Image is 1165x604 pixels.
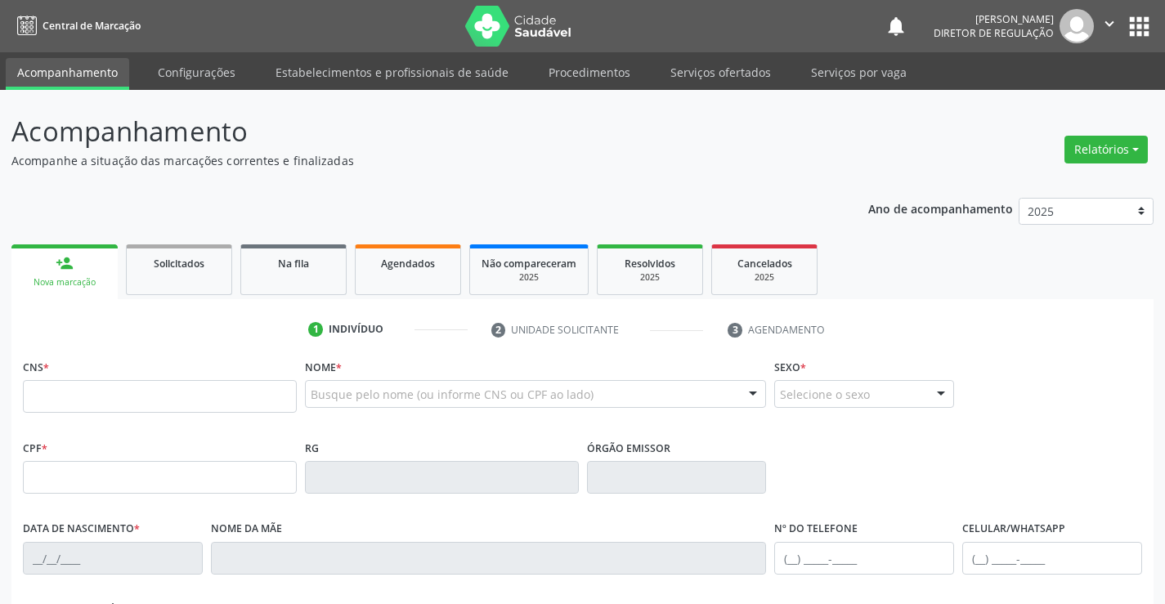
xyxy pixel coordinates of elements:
[11,12,141,39] a: Central de Marcação
[934,12,1054,26] div: [PERSON_NAME]
[305,436,319,461] label: RG
[305,355,342,380] label: Nome
[311,386,594,403] span: Busque pelo nome (ou informe CNS ou CPF ao lado)
[154,257,204,271] span: Solicitados
[146,58,247,87] a: Configurações
[625,257,675,271] span: Resolvidos
[1064,136,1148,163] button: Relatórios
[329,322,383,337] div: Indivíduo
[659,58,782,87] a: Serviços ofertados
[482,257,576,271] span: Não compareceram
[56,254,74,272] div: person_add
[537,58,642,87] a: Procedimentos
[1125,12,1154,41] button: apps
[11,152,811,169] p: Acompanhe a situação das marcações correntes e finalizadas
[885,15,907,38] button: notifications
[23,436,47,461] label: CPF
[381,257,435,271] span: Agendados
[1060,9,1094,43] img: img
[23,276,106,289] div: Nova marcação
[609,271,691,284] div: 2025
[800,58,918,87] a: Serviços por vaga
[308,322,323,337] div: 1
[11,111,811,152] p: Acompanhamento
[774,517,858,542] label: Nº do Telefone
[6,58,129,90] a: Acompanhamento
[23,355,49,380] label: CNS
[962,517,1065,542] label: Celular/WhatsApp
[482,271,576,284] div: 2025
[211,517,282,542] label: Nome da mãe
[1100,15,1118,33] i: 
[43,19,141,33] span: Central de Marcação
[23,517,140,542] label: Data de nascimento
[774,355,806,380] label: Sexo
[587,436,670,461] label: Órgão emissor
[780,386,870,403] span: Selecione o sexo
[264,58,520,87] a: Estabelecimentos e profissionais de saúde
[962,542,1142,575] input: (__) _____-_____
[934,26,1054,40] span: Diretor de regulação
[774,542,954,575] input: (__) _____-_____
[278,257,309,271] span: Na fila
[724,271,805,284] div: 2025
[23,542,203,575] input: __/__/____
[737,257,792,271] span: Cancelados
[868,198,1013,218] p: Ano de acompanhamento
[1094,9,1125,43] button: 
